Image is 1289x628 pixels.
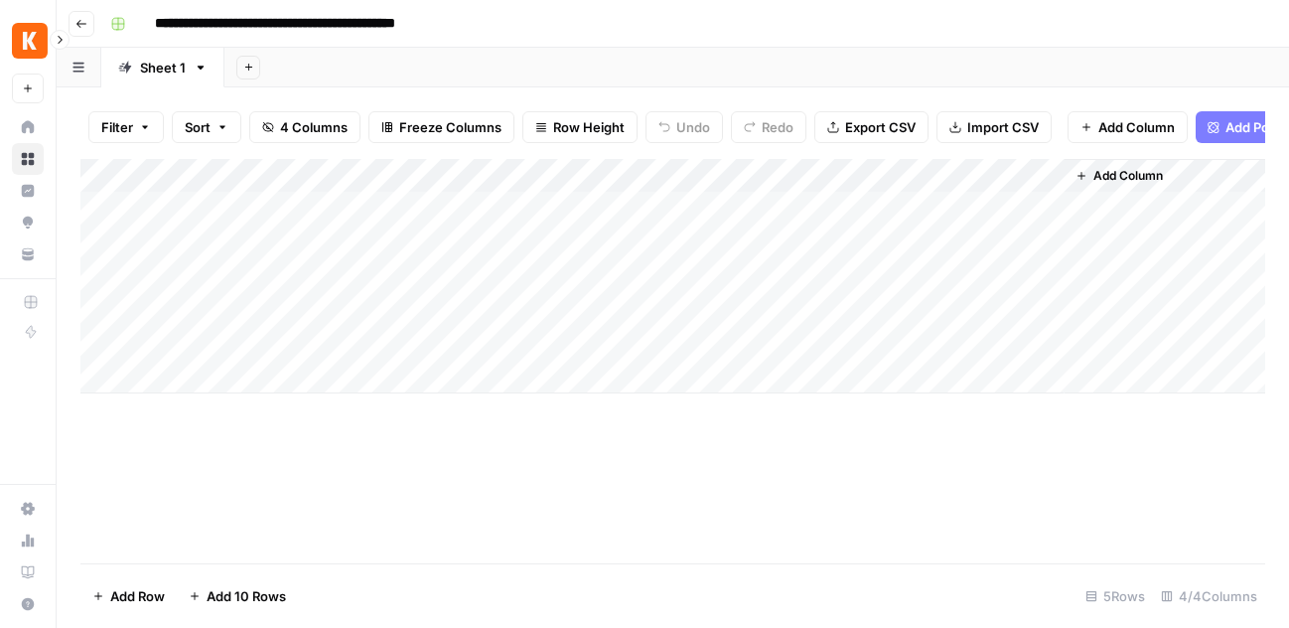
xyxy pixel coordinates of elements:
[12,493,44,525] a: Settings
[110,586,165,606] span: Add Row
[12,525,44,556] a: Usage
[1068,163,1171,189] button: Add Column
[1068,111,1188,143] button: Add Column
[814,111,929,143] button: Export CSV
[12,111,44,143] a: Home
[12,207,44,238] a: Opportunities
[936,111,1052,143] button: Import CSV
[172,111,241,143] button: Sort
[280,117,348,137] span: 4 Columns
[645,111,723,143] button: Undo
[12,16,44,66] button: Workspace: Kayak
[12,23,48,59] img: Kayak Logo
[140,58,186,78] div: Sheet 1
[1093,167,1163,185] span: Add Column
[522,111,638,143] button: Row Height
[249,111,360,143] button: 4 Columns
[845,117,916,137] span: Export CSV
[207,586,286,606] span: Add 10 Rows
[12,175,44,207] a: Insights
[12,238,44,270] a: Your Data
[101,117,133,137] span: Filter
[177,580,298,612] button: Add 10 Rows
[967,117,1039,137] span: Import CSV
[101,48,224,87] a: Sheet 1
[12,556,44,588] a: Learning Hub
[731,111,806,143] button: Redo
[88,111,164,143] button: Filter
[12,588,44,620] button: Help + Support
[185,117,211,137] span: Sort
[762,117,793,137] span: Redo
[553,117,625,137] span: Row Height
[1098,117,1175,137] span: Add Column
[368,111,514,143] button: Freeze Columns
[399,117,501,137] span: Freeze Columns
[12,143,44,175] a: Browse
[80,580,177,612] button: Add Row
[676,117,710,137] span: Undo
[1153,580,1265,612] div: 4/4 Columns
[1077,580,1153,612] div: 5 Rows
